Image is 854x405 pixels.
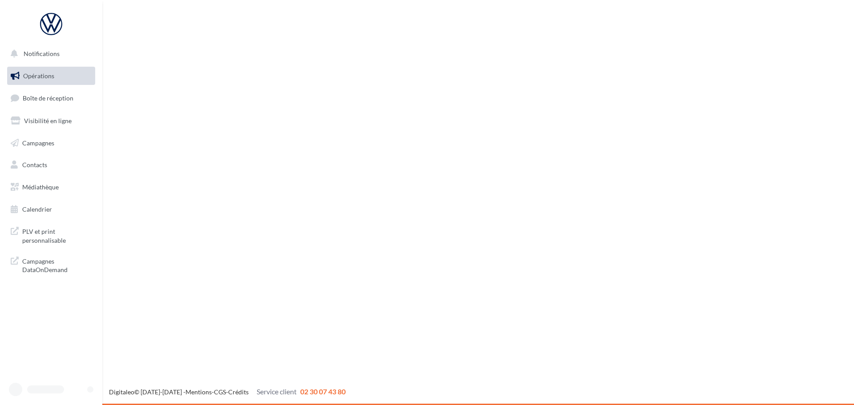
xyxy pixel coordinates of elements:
span: Campagnes [22,139,54,146]
span: Notifications [24,50,60,57]
span: PLV et print personnalisable [22,225,92,245]
a: Crédits [228,388,249,396]
a: Médiathèque [5,178,97,196]
span: Service client [257,387,297,396]
span: © [DATE]-[DATE] - - - [109,388,346,396]
a: Contacts [5,156,97,174]
span: Calendrier [22,205,52,213]
a: CGS [214,388,226,396]
span: Contacts [22,161,47,168]
span: Campagnes DataOnDemand [22,255,92,274]
a: Mentions [185,388,212,396]
a: Calendrier [5,200,97,219]
a: Opérations [5,67,97,85]
span: Visibilité en ligne [24,117,72,124]
span: Opérations [23,72,54,80]
a: Campagnes DataOnDemand [5,252,97,278]
a: Boîte de réception [5,88,97,108]
button: Notifications [5,44,93,63]
a: PLV et print personnalisable [5,222,97,248]
span: Boîte de réception [23,94,73,102]
a: Campagnes [5,134,97,152]
a: Digitaleo [109,388,134,396]
span: 02 30 07 43 80 [300,387,346,396]
a: Visibilité en ligne [5,112,97,130]
span: Médiathèque [22,183,59,191]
